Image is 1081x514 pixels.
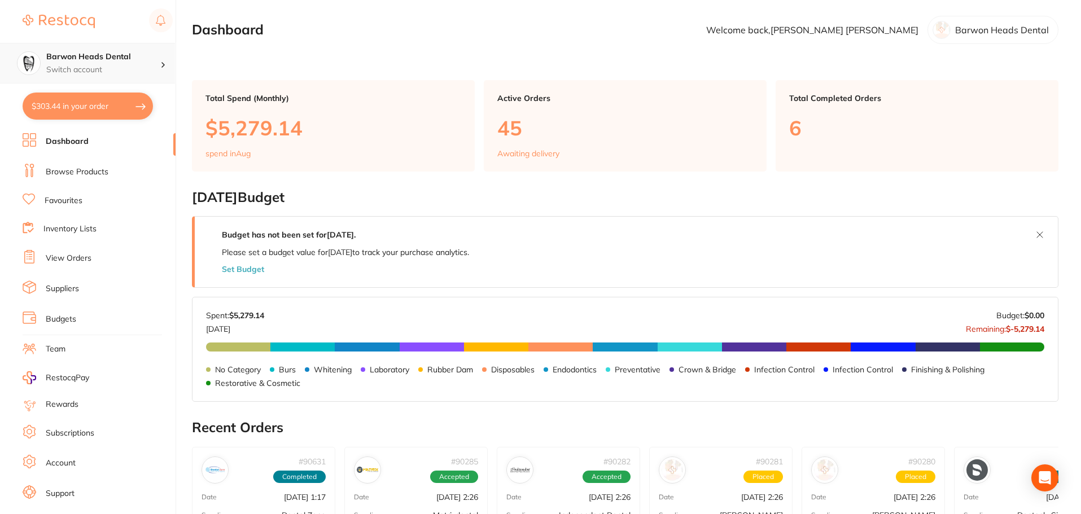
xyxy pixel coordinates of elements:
[911,365,984,374] p: Finishing & Polishing
[314,365,352,374] p: Whitening
[46,166,108,178] a: Browse Products
[23,371,89,384] a: RestocqPay
[659,493,674,501] p: Date
[46,399,78,410] a: Rewards
[509,459,531,481] img: Independent Dental
[46,428,94,439] a: Subscriptions
[17,52,40,74] img: Barwon Heads Dental
[46,344,65,355] a: Team
[192,22,264,38] h2: Dashboard
[451,457,478,466] p: # 90285
[299,457,326,466] p: # 90631
[896,471,935,483] span: Placed
[583,471,631,483] span: Accepted
[484,80,767,172] a: Active Orders45Awaiting delivery
[215,365,261,374] p: No Category
[497,149,559,158] p: Awaiting delivery
[662,459,683,481] img: Adam Dental
[615,365,660,374] p: Preventative
[205,149,251,158] p: spend in Aug
[23,8,95,34] a: Restocq Logo
[1025,310,1044,320] strong: $0.00
[756,457,783,466] p: # 90281
[46,283,79,295] a: Suppliers
[354,493,369,501] p: Date
[222,230,356,240] strong: Budget has not been set for [DATE] .
[202,493,217,501] p: Date
[811,493,826,501] p: Date
[279,365,296,374] p: Burs
[205,94,461,103] p: Total Spend (Monthly)
[357,459,378,481] img: Matrixdental
[1006,324,1044,334] strong: $-5,279.14
[23,15,95,28] img: Restocq Logo
[205,116,461,139] p: $5,279.14
[43,223,97,235] a: Inventory Lists
[789,94,1045,103] p: Total Completed Orders
[589,493,631,502] p: [DATE] 2:26
[497,94,753,103] p: Active Orders
[206,311,264,320] p: Spent:
[23,93,153,120] button: $303.44 in your order
[204,459,226,481] img: Dental Zone
[273,471,326,483] span: Completed
[833,365,893,374] p: Infection Control
[46,51,160,63] h4: Barwon Heads Dental
[46,64,160,76] p: Switch account
[603,457,631,466] p: # 90282
[789,116,1045,139] p: 6
[222,248,469,257] p: Please set a budget value for [DATE] to track your purchase analytics.
[427,365,473,374] p: Rubber Dam
[814,459,835,481] img: Henry Schein Halas
[46,314,76,325] a: Budgets
[370,365,409,374] p: Laboratory
[743,471,783,483] span: Placed
[430,471,478,483] span: Accepted
[966,459,988,481] img: Dentsply Sirona
[679,365,736,374] p: Crown & Bridge
[215,379,300,388] p: Restorative & Cosmetic
[192,80,475,172] a: Total Spend (Monthly)$5,279.14spend inAug
[46,136,89,147] a: Dashboard
[45,195,82,207] a: Favourites
[955,25,1049,35] p: Barwon Heads Dental
[192,420,1058,436] h2: Recent Orders
[497,116,753,139] p: 45
[222,265,264,274] button: Set Budget
[908,457,935,466] p: # 90280
[229,310,264,320] strong: $5,279.14
[894,493,935,502] p: [DATE] 2:26
[1031,464,1058,491] div: Open Intercom Messenger
[741,493,783,502] p: [DATE] 2:26
[506,493,522,501] p: Date
[776,80,1058,172] a: Total Completed Orders6
[491,365,535,374] p: Disposables
[284,493,326,502] p: [DATE] 1:17
[46,372,89,384] span: RestocqPay
[996,311,1044,320] p: Budget:
[46,458,76,469] a: Account
[964,493,979,501] p: Date
[754,365,815,374] p: Infection Control
[23,371,36,384] img: RestocqPay
[966,320,1044,333] p: Remaining:
[206,320,264,333] p: [DATE]
[553,365,597,374] p: Endodontics
[436,493,478,502] p: [DATE] 2:26
[46,488,75,499] a: Support
[706,25,918,35] p: Welcome back, [PERSON_NAME] [PERSON_NAME]
[46,253,91,264] a: View Orders
[192,190,1058,205] h2: [DATE] Budget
